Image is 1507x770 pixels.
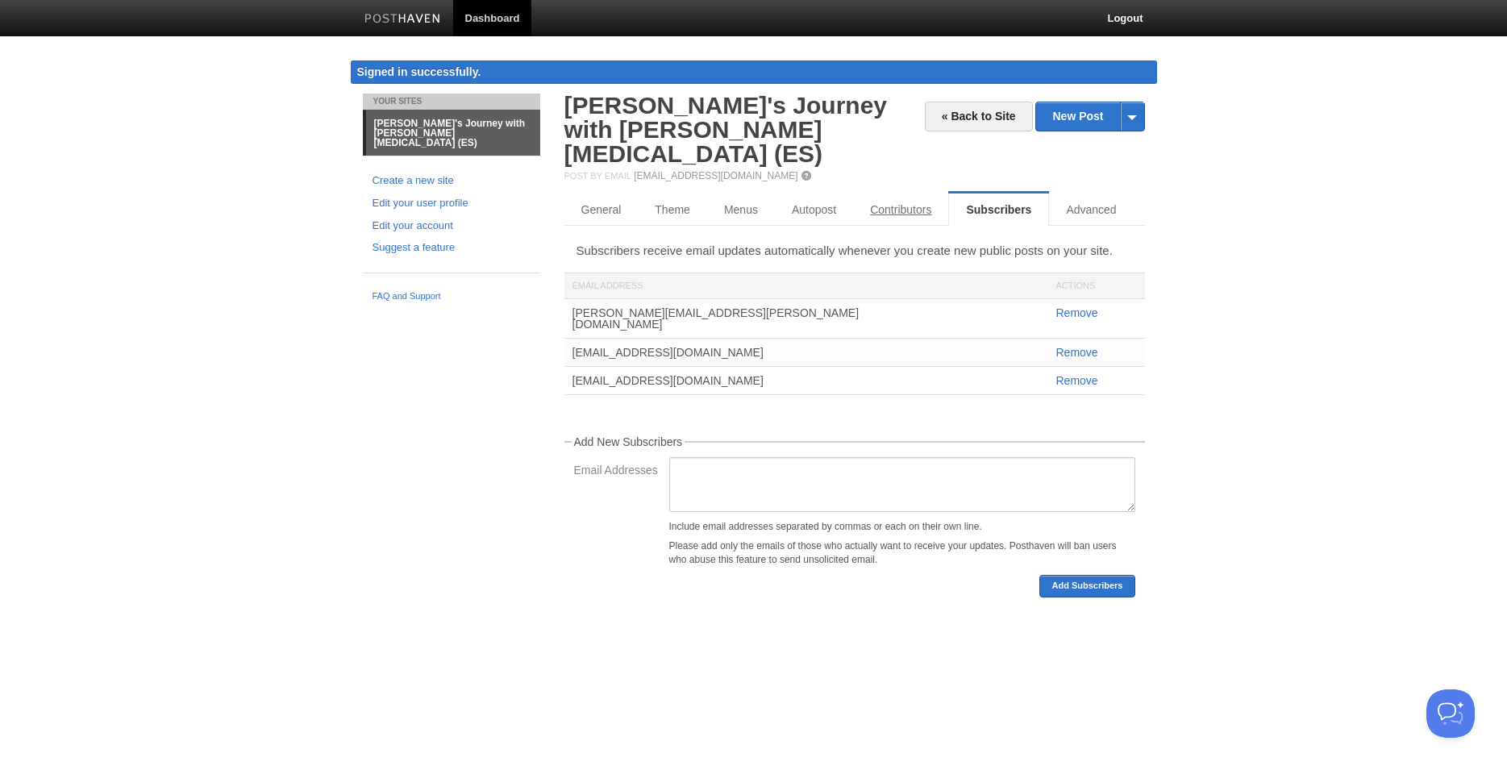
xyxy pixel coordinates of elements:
div: Actions [1048,273,1145,298]
a: Contributors [853,194,948,226]
p: Subscribers receive email updates automatically whenever you create new public posts on your site. [577,242,1133,259]
button: Add Subscribers [1039,575,1134,597]
p: Please add only the emails of those who actually want to receive your updates. Posthaven will ban... [669,539,1135,567]
a: Edit your user profile [373,195,531,212]
div: Include email addresses separated by commas or each on their own line. [669,522,1135,531]
div: [PERSON_NAME][EMAIL_ADDRESS][PERSON_NAME][DOMAIN_NAME] [564,299,951,338]
iframe: Help Scout Beacon - Open [1426,689,1475,738]
a: Advanced [1049,194,1133,226]
a: « Back to Site [925,102,1033,131]
a: Menus [707,194,775,226]
a: General [564,194,639,226]
a: Edit your account [373,218,531,235]
a: Autopost [775,194,853,226]
legend: Add New Subscribers [572,436,685,447]
a: [PERSON_NAME]'s Journey with [PERSON_NAME][MEDICAL_DATA] (ES) [564,92,888,167]
a: New Post [1036,102,1143,131]
a: Suggest a feature [373,239,531,256]
a: Remove [1056,346,1098,359]
a: Remove [1056,306,1098,319]
img: Posthaven-bar [364,14,441,26]
a: Create a new site [373,173,531,189]
div: [EMAIL_ADDRESS][DOMAIN_NAME] [564,367,951,394]
a: Theme [638,194,707,226]
li: Your Sites [363,94,540,110]
label: Email Addresses [574,464,660,480]
a: [EMAIL_ADDRESS][DOMAIN_NAME] [634,170,797,181]
a: FAQ and Support [373,289,531,304]
a: Subscribers [948,194,1049,226]
div: Email Address [564,273,951,298]
a: Remove [1056,374,1098,387]
a: [PERSON_NAME]'s Journey with [PERSON_NAME][MEDICAL_DATA] (ES) [366,110,540,156]
span: Post by Email [564,171,631,181]
div: [EMAIL_ADDRESS][DOMAIN_NAME] [564,339,951,366]
div: Signed in successfully. [351,60,1157,84]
